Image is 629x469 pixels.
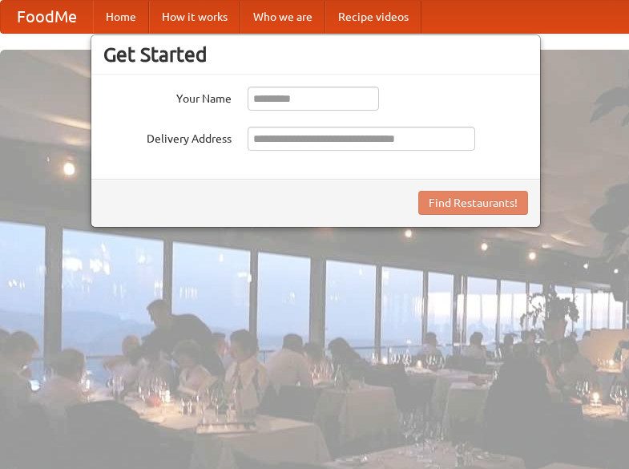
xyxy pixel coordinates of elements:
[240,1,325,33] a: Who we are
[93,1,149,33] a: Home
[1,1,93,33] a: FoodMe
[325,1,421,33] a: Recipe videos
[149,1,240,33] a: How it works
[418,191,528,215] button: Find Restaurants!
[103,127,232,147] label: Delivery Address
[103,87,232,107] label: Your Name
[103,42,528,67] h3: Get Started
